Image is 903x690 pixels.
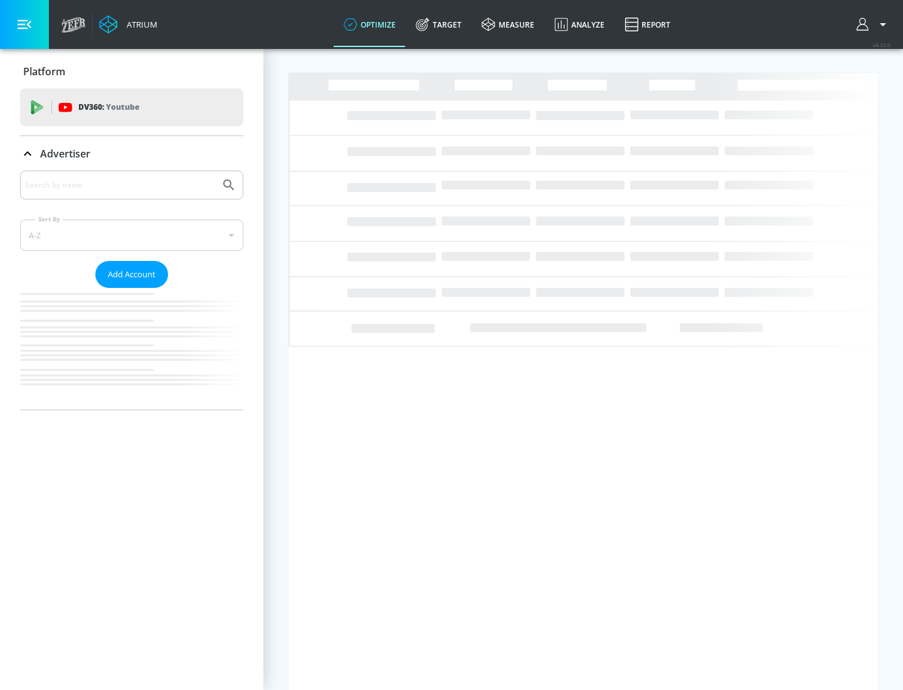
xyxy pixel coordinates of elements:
[122,19,157,30] div: Atrium
[20,220,243,251] div: A-Z
[40,147,90,161] p: Advertiser
[334,2,406,47] a: optimize
[106,100,139,114] p: Youtube
[25,177,215,193] input: Search by name
[23,65,65,78] p: Platform
[544,2,615,47] a: Analyze
[615,2,680,47] a: Report
[95,261,168,288] button: Add Account
[20,88,243,126] div: DV360: Youtube
[20,54,243,89] div: Platform
[78,100,139,114] p: DV360:
[20,171,243,410] div: Advertiser
[108,267,156,282] span: Add Account
[472,2,544,47] a: measure
[20,136,243,171] div: Advertiser
[406,2,472,47] a: Target
[99,15,157,34] a: Atrium
[20,288,243,410] nav: list of Advertiser
[36,215,63,223] label: Sort By
[873,41,890,48] span: v 4.32.0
